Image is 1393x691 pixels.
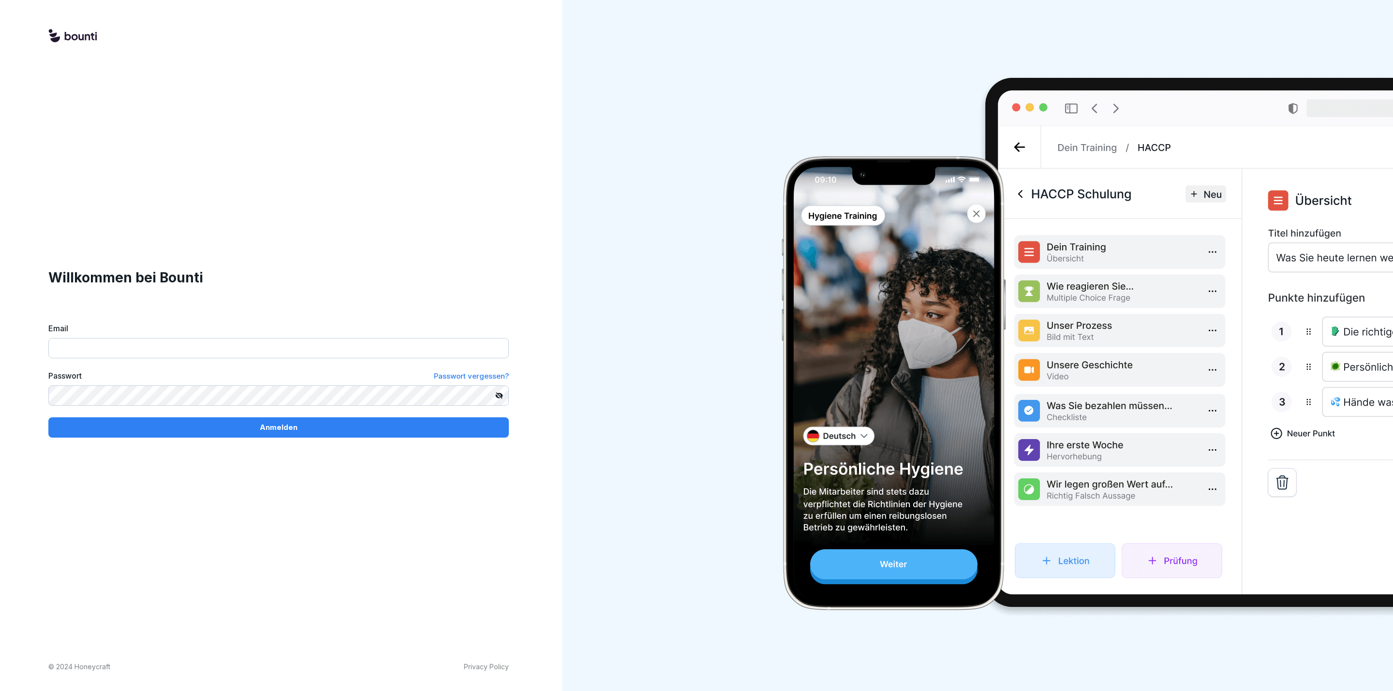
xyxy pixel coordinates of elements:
label: Passwort [48,370,82,382]
span: Passwort vergessen? [434,371,509,381]
a: Passwort vergessen? [434,370,509,382]
p: Anmelden [260,422,297,433]
button: Anmelden [48,417,509,438]
a: Privacy Policy [464,662,509,672]
h1: Willkommen bei Bounti [48,267,509,288]
p: © 2024 Honeycraft [48,662,110,672]
img: logo.svg [48,29,97,44]
label: Email [48,323,509,334]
